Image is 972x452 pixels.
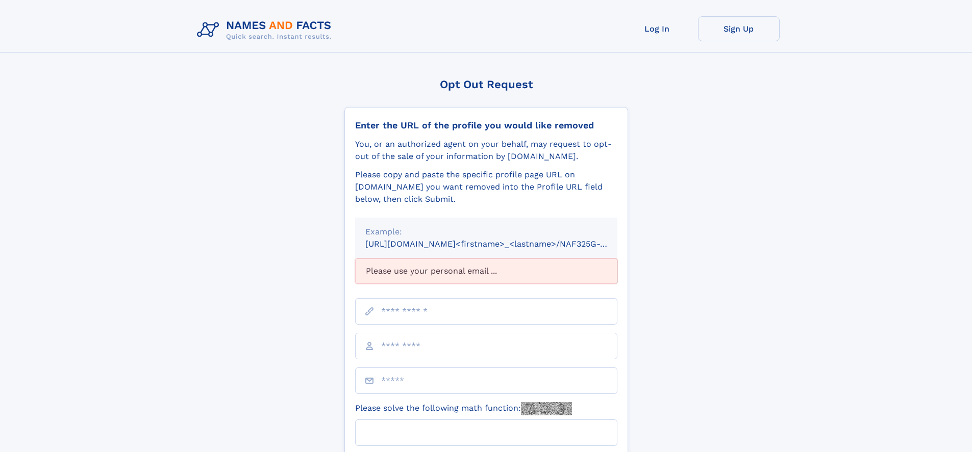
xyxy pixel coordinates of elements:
div: Example: [365,226,607,238]
div: Please copy and paste the specific profile page URL on [DOMAIN_NAME] you want removed into the Pr... [355,169,617,205]
div: Opt Out Request [344,78,628,91]
a: Sign Up [698,16,780,41]
small: [URL][DOMAIN_NAME]<firstname>_<lastname>/NAF325G-xxxxxxxx [365,239,637,249]
div: Enter the URL of the profile you would like removed [355,120,617,131]
img: Logo Names and Facts [193,16,340,44]
label: Please solve the following math function: [355,402,572,415]
div: You, or an authorized agent on your behalf, may request to opt-out of the sale of your informatio... [355,138,617,163]
a: Log In [616,16,698,41]
div: Please use your personal email ... [355,258,617,284]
